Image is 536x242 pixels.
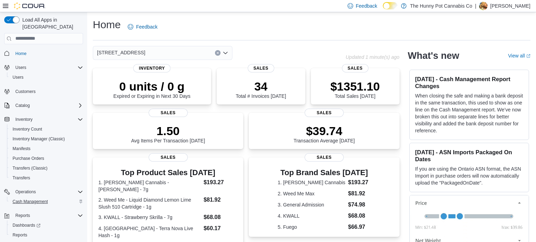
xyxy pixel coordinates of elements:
span: Manifests [13,146,30,151]
button: Catalog [13,101,32,110]
a: Users [10,73,26,81]
span: Sales [149,153,188,162]
dt: 1. [PERSON_NAME] Cannabis - [PERSON_NAME] - 7g [98,179,201,193]
span: Dashboards [10,221,83,229]
button: Inventory Manager (Classic) [7,134,86,144]
svg: External link [526,54,530,58]
button: Operations [13,188,39,196]
p: Updated 1 minute(s) ago [345,54,399,60]
button: Operations [1,187,86,197]
a: Transfers [10,174,33,182]
span: Inventory Manager (Classic) [13,136,65,142]
dt: 4. KWALL [278,212,345,219]
dt: 5. Fuego [278,224,345,231]
a: View allExternal link [508,53,530,58]
button: Reports [1,211,86,220]
h3: Top Brand Sales [DATE] [278,169,371,177]
p: 34 [236,79,286,93]
span: Inventory Manager (Classic) [10,135,83,143]
span: [STREET_ADDRESS] [97,48,145,57]
div: Total Sales [DATE] [330,79,380,99]
a: Manifests [10,145,33,153]
dd: $68.08 [203,213,238,221]
span: Transfers [13,175,30,181]
span: Inventory [15,117,32,122]
span: Transfers (Classic) [13,165,47,171]
p: 1.50 [131,124,205,138]
button: Transfers [7,173,86,183]
span: Transfers [10,174,83,182]
span: Operations [15,189,36,195]
span: Inventory Count [10,125,83,133]
p: The Hunny Pot Cannabis Co [410,2,472,10]
span: Reports [15,213,30,218]
dd: $81.92 [348,189,371,198]
a: Cash Management [10,197,51,206]
span: Operations [13,188,83,196]
button: Inventory [1,115,86,124]
span: Home [15,51,27,56]
span: Customers [15,89,36,94]
dt: 4. [GEOGRAPHIC_DATA] - Terra Nova Live Hash - 1g [98,225,201,239]
input: Dark Mode [383,2,397,9]
span: Catalog [13,101,83,110]
span: Sales [342,64,368,72]
button: Users [1,63,86,72]
span: Users [13,63,83,72]
dt: 1. [PERSON_NAME] Cannabis [278,179,345,186]
span: Cash Management [13,199,48,204]
p: [PERSON_NAME] [490,2,530,10]
button: Home [1,48,86,58]
span: Dark Mode [383,9,383,10]
span: Home [13,49,83,58]
p: If you are using the Ontario ASN format, the ASN Import in purchase orders will now automatically... [415,165,523,186]
h3: [DATE] - ASN Imports Packaged On Dates [415,149,523,163]
a: Reports [10,231,30,239]
button: Manifests [7,144,86,154]
span: Inventory Count [13,126,42,132]
button: Open list of options [223,50,228,56]
dd: $193.27 [348,178,371,187]
a: Transfers (Classic) [10,164,50,172]
span: Transfers (Classic) [10,164,83,172]
div: Expired or Expiring in Next 30 Days [113,79,191,99]
dd: $193.27 [203,178,238,187]
button: Inventory Count [7,124,86,134]
dd: $74.98 [348,201,371,209]
a: Inventory Manager (Classic) [10,135,68,143]
dt: 3. General Admission [278,201,345,208]
span: Reports [13,232,27,238]
div: Avg Items Per Transaction [DATE] [131,124,205,143]
span: Purchase Orders [13,156,44,161]
button: Reports [7,230,86,240]
a: Inventory Count [10,125,45,133]
p: $39.74 [293,124,355,138]
dd: $60.17 [203,224,238,233]
a: Feedback [125,20,160,34]
p: 0 units / 0 g [113,79,191,93]
button: Clear input [215,50,221,56]
button: Purchase Orders [7,154,86,163]
span: Users [10,73,83,81]
button: Transfers (Classic) [7,163,86,173]
h3: [DATE] - Cash Management Report Changes [415,76,523,89]
div: Total # Invoices [DATE] [236,79,286,99]
span: Feedback [136,23,157,30]
dd: $66.97 [348,223,371,231]
a: Dashboards [7,220,86,230]
span: Inventory [13,115,83,124]
span: Sales [305,153,344,162]
button: Users [7,72,86,82]
dt: 2. Weed Me Max [278,190,345,197]
button: Cash Management [7,197,86,206]
dt: 3. KWALL - Strawberry Skrilla - 7g [98,214,201,221]
span: Sales [305,109,344,117]
span: Inventory [133,64,171,72]
button: Catalog [1,101,86,110]
span: Customers [13,87,83,96]
span: Reports [13,211,83,220]
a: Customers [13,87,38,96]
span: Purchase Orders [10,154,83,163]
span: Catalog [15,103,30,108]
a: Home [13,49,29,58]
